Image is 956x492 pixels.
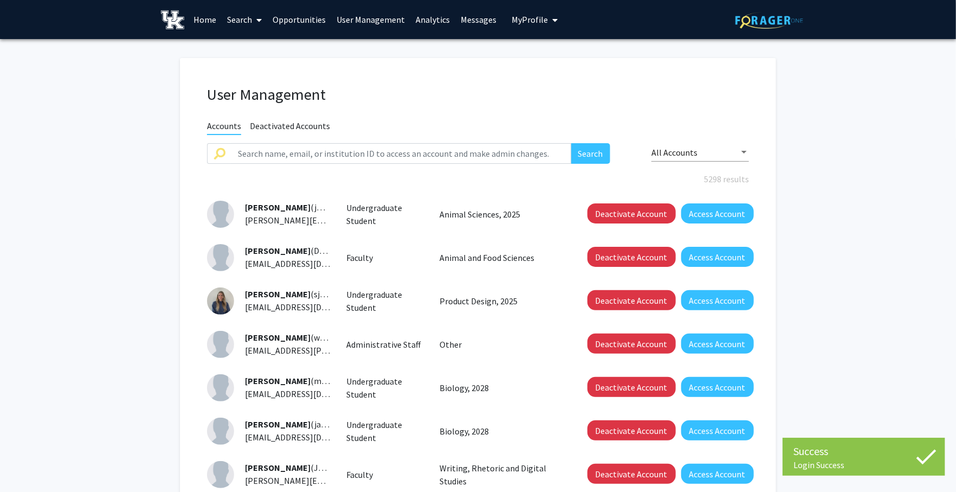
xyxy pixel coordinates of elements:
p: Biology, 2028 [440,381,563,394]
button: Access Account [681,420,754,440]
button: Deactivate Account [587,420,676,440]
div: Faculty [339,468,432,481]
span: [EMAIL_ADDRESS][DOMAIN_NAME] [245,432,377,443]
img: Profile Picture [207,331,234,358]
p: Other [440,338,563,351]
p: Animal Sciences, 2025 [440,208,563,221]
button: Access Account [681,247,754,267]
button: Access Account [681,290,754,310]
span: Deactivated Accounts [250,120,330,134]
h1: User Management [207,85,749,104]
span: (jaab231) [245,419,346,430]
button: Deactivate Account [587,464,676,484]
button: Deactivate Account [587,247,676,267]
button: Access Account [681,464,754,484]
span: [PERSON_NAME] [245,289,311,299]
span: (JMAB224) [245,462,351,473]
span: All Accounts [651,147,697,158]
span: (waaaro0) [245,332,348,343]
span: [PERSON_NAME][EMAIL_ADDRESS][DOMAIN_NAME] [245,475,442,486]
div: Login Success [793,459,934,470]
div: Undergraduate Student [339,201,432,227]
span: (sjaa222) [245,289,344,299]
span: [PERSON_NAME] [245,245,311,256]
span: [EMAIL_ADDRESS][DOMAIN_NAME] [245,258,377,269]
div: Faculty [339,251,432,264]
span: [PERSON_NAME] [245,419,311,430]
button: Deactivate Account [587,290,676,310]
img: Profile Picture [207,418,234,445]
p: Product Design, 2025 [440,295,563,308]
div: Administrative Staff [339,338,432,351]
span: [EMAIL_ADDRESS][PERSON_NAME][DOMAIN_NAME] [245,345,442,356]
span: [PERSON_NAME] [245,202,311,213]
span: [PERSON_NAME][EMAIL_ADDRESS][DOMAIN_NAME] [245,215,442,226]
span: [PERSON_NAME] [245,462,311,473]
span: [PERSON_NAME] [245,375,311,386]
a: Search [222,1,267,39]
span: (mab293) [245,375,346,386]
a: Analytics [410,1,455,39]
iframe: Chat [8,443,46,484]
a: Opportunities [267,1,331,39]
p: Biology, 2028 [440,425,563,438]
span: [EMAIL_ADDRESS][DOMAIN_NAME] [245,302,377,312]
span: Accounts [207,120,241,135]
span: (DAARON) [245,245,349,256]
a: Home [188,1,222,39]
input: Search name, email, or institution ID to access an account and make admin changes. [231,143,571,164]
div: 5298 results [199,172,757,186]
div: Undergraduate Student [339,418,432,444]
img: ForagerOne Logo [735,12,803,29]
img: University of Kentucky Logo [161,10,184,29]
span: [PERSON_NAME] [245,332,311,343]
a: User Management [331,1,410,39]
button: Deactivate Account [587,203,676,223]
a: Messages [455,1,502,39]
button: Search [571,143,610,164]
img: Profile Picture [207,461,234,488]
button: Access Account [681,334,754,354]
button: Deactivate Account [587,334,676,354]
div: Success [793,443,934,459]
button: Access Account [681,203,754,223]
span: (jmfl245) [245,202,346,213]
img: Profile Picture [207,374,234,401]
button: Deactivate Account [587,377,676,397]
div: Undergraduate Student [339,288,432,314]
p: Writing, Rhetoric and Digital Studies [440,462,563,488]
span: [EMAIL_ADDRESS][DOMAIN_NAME] [245,388,377,399]
img: Profile Picture [207,287,234,315]
div: Undergraduate Student [339,375,432,401]
img: Profile Picture [207,201,234,228]
p: Animal and Food Sciences [440,251,563,264]
img: Profile Picture [207,244,234,271]
span: My Profile [512,14,548,25]
button: Access Account [681,377,754,397]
